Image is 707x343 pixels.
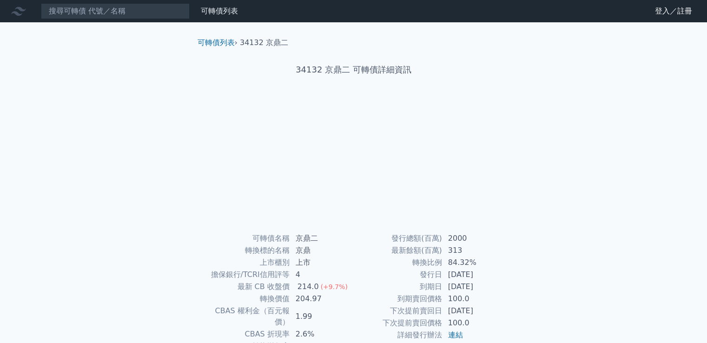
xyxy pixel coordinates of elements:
td: 可轉債名稱 [201,232,290,244]
td: 京鼎二 [290,232,354,244]
td: 發行日 [354,269,443,281]
td: 1.99 [290,305,354,328]
td: 4 [290,269,354,281]
a: 可轉債列表 [198,38,235,47]
td: [DATE] [443,269,506,281]
td: 最新 CB 收盤價 [201,281,290,293]
a: 連結 [448,330,463,339]
td: 詳細發行辦法 [354,329,443,341]
td: 2000 [443,232,506,244]
td: 京鼎 [290,244,354,257]
div: 214.0 [296,281,321,292]
td: 轉換比例 [354,257,443,269]
td: 上市 [290,257,354,269]
td: [DATE] [443,305,506,317]
a: 可轉債列表 [201,7,238,15]
li: › [198,37,238,48]
td: 轉換價值 [201,293,290,305]
td: CBAS 權利金（百元報價） [201,305,290,328]
td: 到期賣回價格 [354,293,443,305]
td: 313 [443,244,506,257]
td: 84.32% [443,257,506,269]
td: 100.0 [443,317,506,329]
td: 上市櫃別 [201,257,290,269]
h1: 34132 京鼎二 可轉債詳細資訊 [190,63,517,76]
td: 100.0 [443,293,506,305]
td: [DATE] [443,281,506,293]
td: 擔保銀行/TCRI信用評等 [201,269,290,281]
a: 登入／註冊 [648,4,700,19]
td: 到期日 [354,281,443,293]
td: 最新餘額(百萬) [354,244,443,257]
td: 轉換標的名稱 [201,244,290,257]
li: 34132 京鼎二 [240,37,288,48]
td: 2.6% [290,328,354,340]
td: 下次提前賣回價格 [354,317,443,329]
td: 204.97 [290,293,354,305]
td: 發行總額(百萬) [354,232,443,244]
td: 下次提前賣回日 [354,305,443,317]
td: CBAS 折現率 [201,328,290,340]
span: (+9.7%) [321,283,348,290]
input: 搜尋可轉債 代號／名稱 [41,3,190,19]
